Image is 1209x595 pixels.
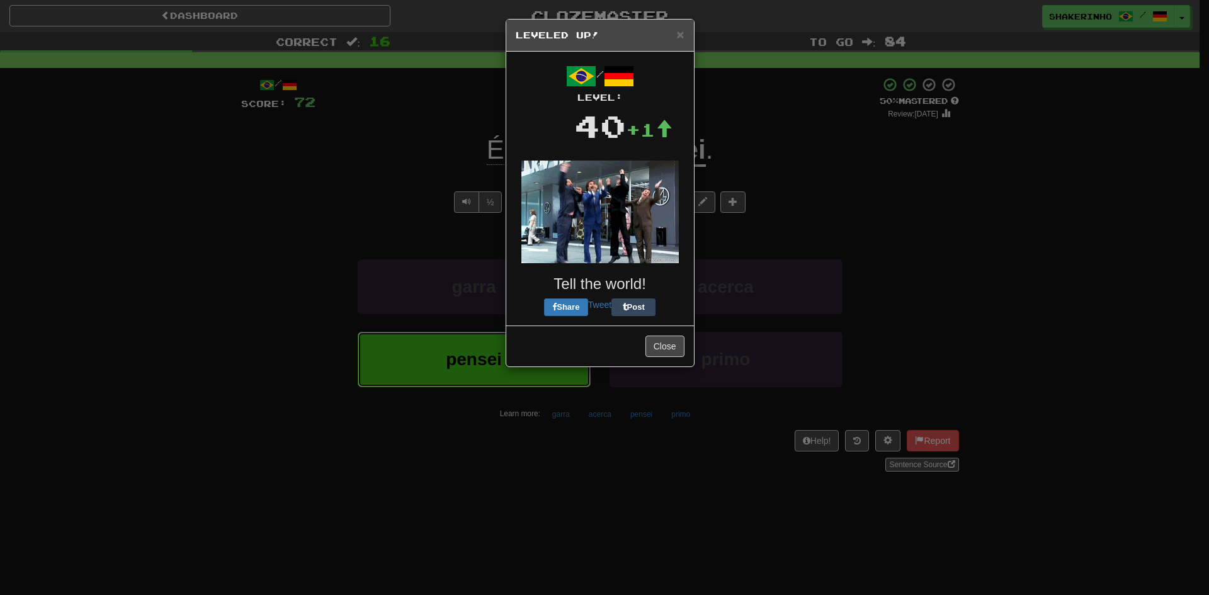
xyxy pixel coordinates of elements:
h3: Tell the world! [516,276,684,292]
button: Close [676,28,684,41]
button: Post [611,298,656,316]
div: 40 [574,104,626,148]
span: × [676,27,684,42]
img: anchorman-0f45bd94e4bc77b3e4009f63bd0ea52a2253b4c1438f2773e23d74ae24afd04f.gif [521,161,679,263]
a: Tweet [588,300,611,310]
button: Share [544,298,588,316]
div: / [516,61,684,104]
div: Level: [516,91,684,104]
button: Close [645,336,684,357]
div: +1 [626,117,673,142]
h5: Leveled Up! [516,29,684,42]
